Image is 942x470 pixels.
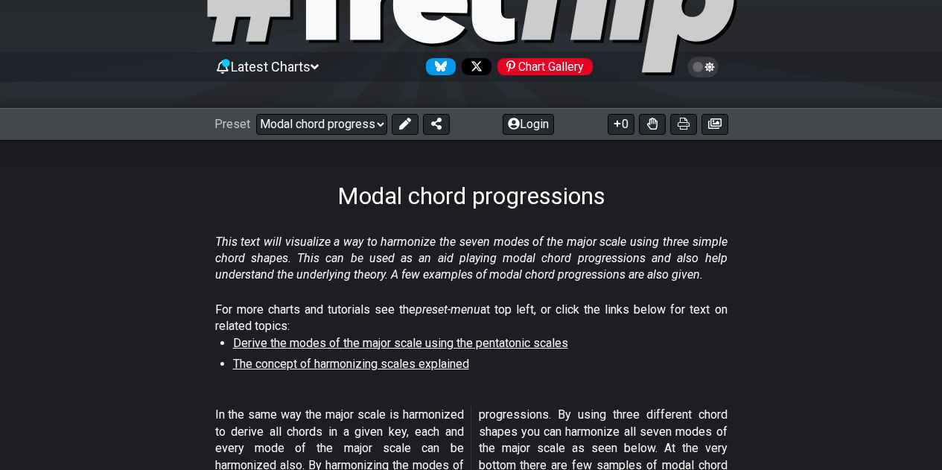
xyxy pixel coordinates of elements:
select: Preset [256,114,387,135]
button: Edit Preset [392,114,419,135]
em: preset-menu [416,302,480,317]
button: Login [503,114,554,135]
p: For more charts and tutorials see the at top left, or click the links below for text on related t... [215,302,728,335]
span: Latest Charts [231,59,311,74]
a: Follow #fretflip at Bluesky [420,58,456,75]
span: Derive the modes of the major scale using the pentatonic scales [233,336,568,350]
h1: Modal chord progressions [337,182,605,210]
a: #fretflip at Pinterest [491,58,593,75]
span: Preset [214,117,250,131]
a: Follow #fretflip at X [456,58,491,75]
span: Toggle light / dark theme [695,60,712,74]
button: Toggle Dexterity for all fretkits [639,114,666,135]
div: Chart Gallery [497,58,593,75]
button: Create image [701,114,728,135]
span: The concept of harmonizing scales explained [233,357,469,371]
button: Share Preset [423,114,450,135]
em: This text will visualize a way to harmonize the seven modes of the major scale using three simple... [215,235,728,282]
button: 0 [608,114,634,135]
button: Print [670,114,697,135]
